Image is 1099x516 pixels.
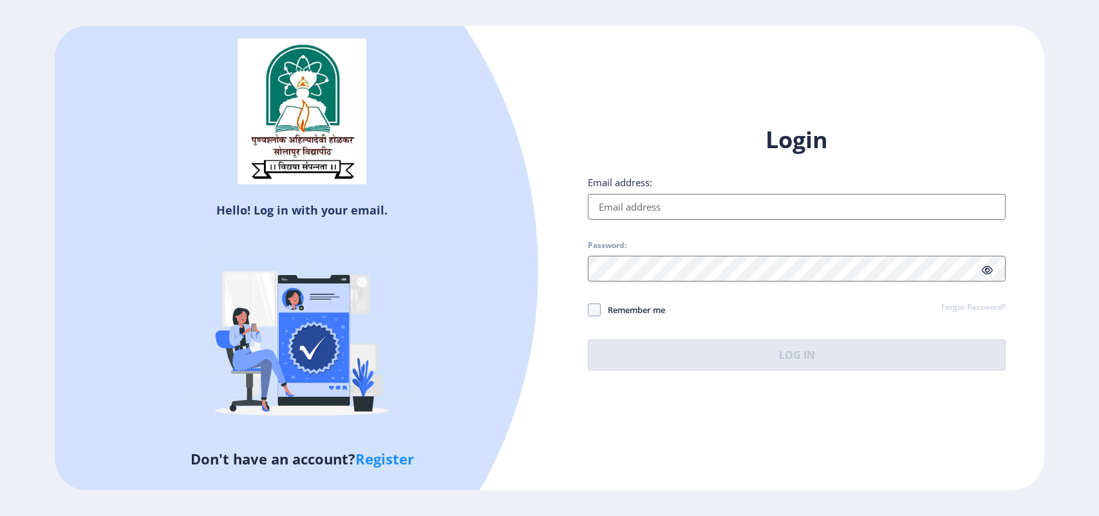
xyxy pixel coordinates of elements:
[588,124,1005,155] h1: Login
[238,39,366,184] img: sulogo.png
[588,176,652,189] label: Email address:
[64,448,540,469] h5: Don't have an account?
[588,240,626,251] label: Password:
[355,449,414,468] a: Register
[588,339,1005,370] button: Log In
[601,302,665,318] span: Remember me
[189,223,415,448] img: Verified-rafiki.svg
[941,302,1006,314] a: Forgot Password?
[588,194,1005,220] input: Email address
